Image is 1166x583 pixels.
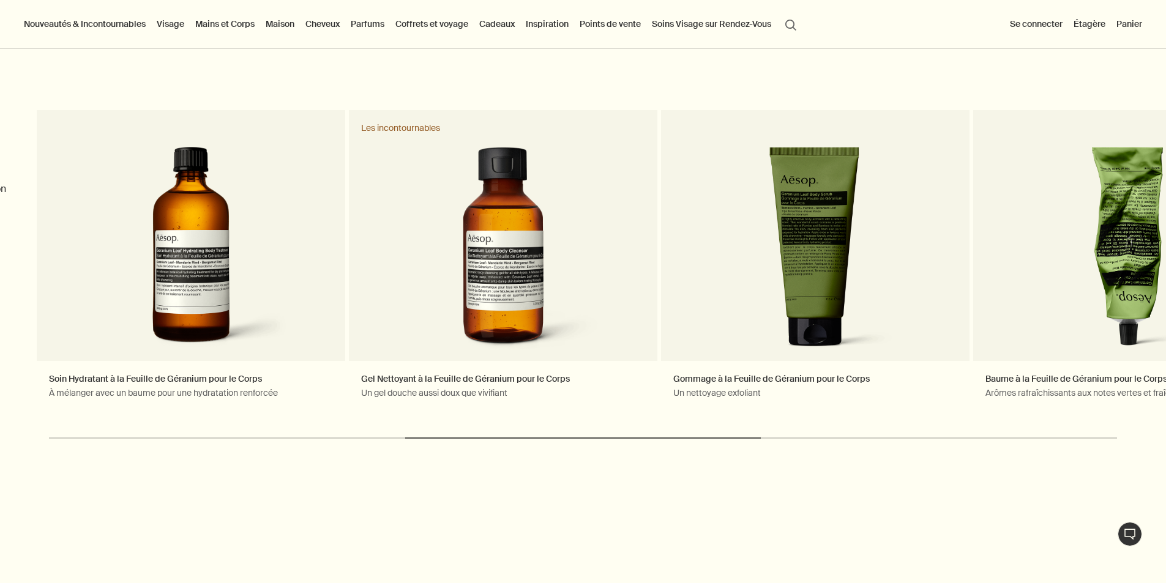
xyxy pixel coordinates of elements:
[193,16,257,32] a: Mains et Corps
[649,16,774,32] a: Soins Visage sur Rendez-Vous
[780,12,802,35] button: Lancer une recherche
[21,16,148,32] button: Nouveautés & Incontournables
[577,16,643,32] button: Points de vente
[37,110,345,422] a: Soin Hydratant à la Feuille de Géranium pour le CorpsÀ mélanger avec un baume pour une hydratatio...
[477,16,517,32] a: Cadeaux
[523,16,571,32] a: Inspiration
[661,110,970,422] a: Gommage à la Feuille de Géranium pour le CorpsUn nettoyage exfoliantGeranium Leaf Body Scrub in g...
[348,16,387,32] a: Parfums
[1071,16,1108,32] a: Étagère
[393,16,471,32] a: Coffrets et voyage
[263,16,297,32] a: Maison
[303,16,342,32] a: Cheveux
[1114,16,1145,32] button: Panier
[154,16,187,32] a: Visage
[1007,16,1065,32] button: Se connecter
[349,110,657,422] a: Gel Nettoyant à la Feuille de Géranium pour le CorpsUn gel douche aussi doux que vivifiantGeraniu...
[1118,522,1142,546] button: Chat en direct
